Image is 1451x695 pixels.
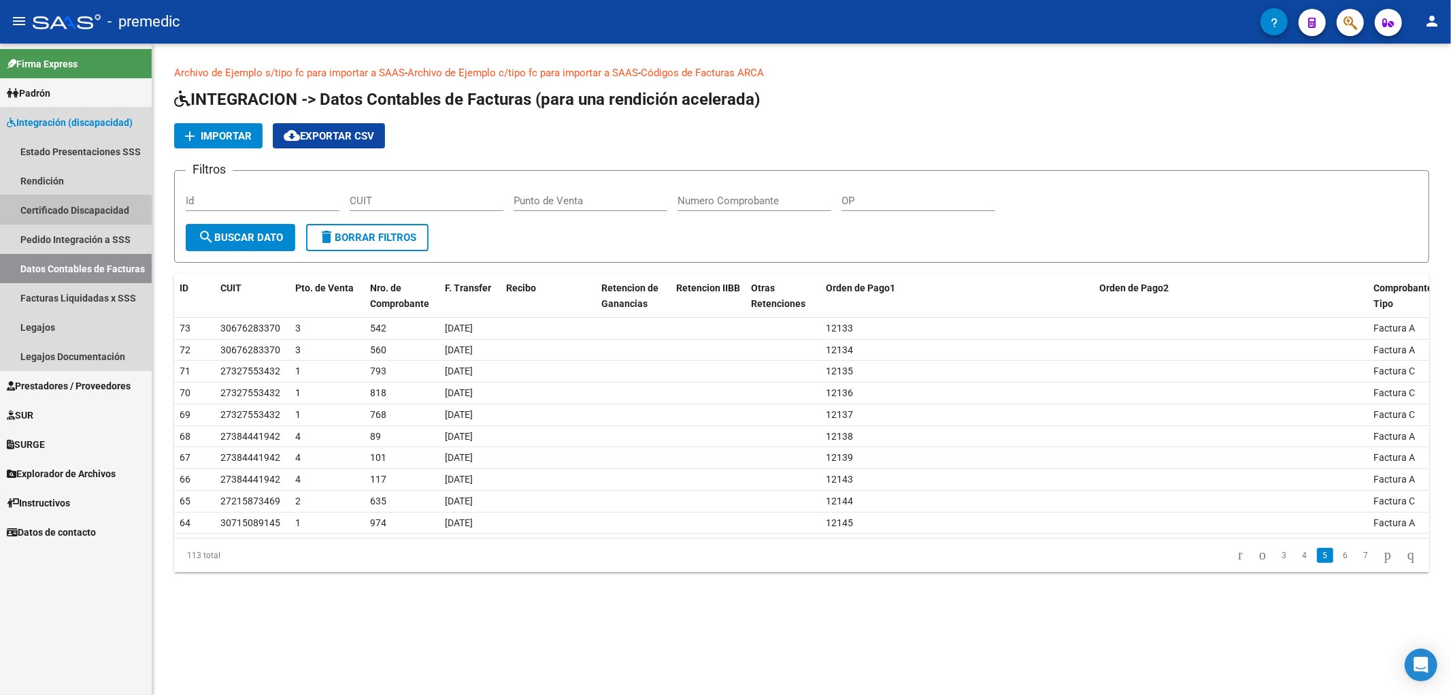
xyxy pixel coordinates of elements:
span: Factura A [1373,344,1415,355]
span: 635 [370,496,386,506]
span: [DATE] [445,387,473,398]
span: [DATE] [445,409,473,420]
a: Archivo de Ejemplo s/tipo fc para importar a SAAS [174,67,405,79]
span: Factura C [1373,387,1415,398]
span: 67 [180,452,190,463]
span: Orden de Pago2 [1100,282,1169,293]
datatable-header-cell: Nro. de Comprobante [365,274,439,319]
span: 27327553432 [220,387,280,398]
span: 3 [295,323,301,334]
datatable-header-cell: Pto. de Venta [290,274,365,319]
span: 27327553432 [220,366,280,376]
mat-icon: person [1424,13,1440,29]
li: page 5 [1315,544,1335,567]
span: 27384441942 [220,474,280,485]
button: Importar [174,123,263,148]
span: 117 [370,474,386,485]
span: Recibo [506,282,536,293]
mat-icon: search [198,229,214,245]
span: Borrar Filtros [318,231,416,244]
span: Firma Express [7,56,78,71]
datatable-header-cell: CUIT [215,274,290,319]
span: 71 [180,366,190,376]
span: Buscar Dato [198,231,283,244]
span: Importar [201,130,252,142]
span: 101 [370,452,386,463]
span: 1 [295,387,301,398]
span: 30676283370 [220,344,280,355]
span: Prestadores / Proveedores [7,378,131,393]
a: go to previous page [1253,548,1272,563]
span: 793 [370,366,386,376]
span: 12145 [826,517,853,528]
span: CUIT [220,282,241,293]
span: Comprobante Tipo [1373,282,1433,309]
span: [DATE] [445,474,473,485]
a: 5 [1317,548,1333,563]
span: 30715089145 [220,517,280,528]
span: Factura A [1373,323,1415,334]
span: SUR [7,408,33,423]
a: Códigos de Facturas ARCA [641,67,764,79]
mat-icon: cloud_download [284,127,300,144]
span: 64 [180,517,190,528]
span: 12138 [826,431,853,442]
button: Buscar Dato [186,224,295,251]
span: 1 [295,366,301,376]
span: Integración (discapacidad) [7,115,133,130]
span: 27384441942 [220,431,280,442]
span: [DATE] [445,366,473,376]
a: 4 [1297,548,1313,563]
span: 12135 [826,366,853,376]
span: 30676283370 [220,323,280,334]
span: 4 [295,431,301,442]
li: page 4 [1295,544,1315,567]
span: 27327553432 [220,409,280,420]
span: 542 [370,323,386,334]
span: 4 [295,474,301,485]
span: 12144 [826,496,853,506]
span: Orden de Pago1 [826,282,895,293]
a: Archivo de Ejemplo c/tipo fc para importar a SAAS [407,67,638,79]
span: 768 [370,409,386,420]
span: Padrón [7,86,50,101]
span: Pto. de Venta [295,282,354,293]
span: 70 [180,387,190,398]
span: Datos de contacto [7,525,96,540]
span: Retencion de Ganancias [601,282,658,309]
span: 72 [180,344,190,355]
span: Factura C [1373,496,1415,506]
span: 68 [180,431,190,442]
span: 69 [180,409,190,420]
span: F. Transfer [445,282,491,293]
datatable-header-cell: ID [174,274,215,319]
span: INTEGRACION -> Datos Contables de Facturas (para una rendición acelerada) [174,90,760,109]
mat-icon: add [182,128,198,144]
span: Retencion IIBB [676,282,740,293]
button: Borrar Filtros [306,224,429,251]
span: ID [180,282,188,293]
span: 66 [180,474,190,485]
span: Exportar CSV [284,130,374,142]
span: Factura A [1373,431,1415,442]
datatable-header-cell: Retencion de Ganancias [596,274,671,319]
span: SURGE [7,437,45,452]
a: 6 [1337,548,1354,563]
span: 974 [370,517,386,528]
p: - - [174,65,1429,80]
span: Explorador de Archivos [7,466,116,481]
span: 560 [370,344,386,355]
span: 89 [370,431,381,442]
mat-icon: delete [318,229,335,245]
span: Nro. de Comprobante [370,282,429,309]
span: - premedic [107,7,180,37]
h3: Filtros [186,160,233,179]
li: page 3 [1274,544,1295,567]
span: Factura A [1373,474,1415,485]
datatable-header-cell: Comprobante Tipo [1368,274,1429,319]
span: [DATE] [445,323,473,334]
a: go to next page [1378,548,1397,563]
span: Instructivos [7,496,70,511]
span: Factura C [1373,366,1415,376]
span: 65 [180,496,190,506]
